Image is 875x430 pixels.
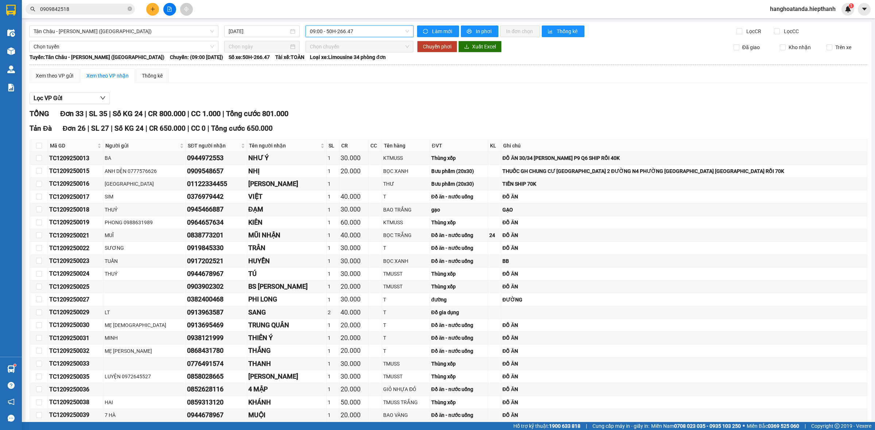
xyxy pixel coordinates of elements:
[163,3,176,16] button: file-add
[7,365,15,373] img: warehouse-icon
[341,243,367,253] div: 30.000
[229,53,270,61] span: Số xe: 50H-266.47
[187,166,245,176] div: 0909548657
[786,43,814,51] span: Kho nhận
[30,7,35,12] span: search
[248,281,326,292] div: BS [PERSON_NAME]
[105,308,184,316] div: LT
[48,268,104,280] td: TC1209250024
[341,333,367,343] div: 20.000
[105,321,184,329] div: MẸ [DEMOGRAPHIC_DATA]
[105,244,184,252] div: SƯƠNG
[187,346,245,356] div: 0868431780
[186,152,247,165] td: 0944972553
[186,268,247,280] td: 0944678967
[383,154,428,162] div: KTMUSS
[310,41,409,52] span: Chọn chuyến
[100,95,106,101] span: down
[341,269,367,279] div: 30.000
[187,124,189,133] span: |
[472,43,496,51] span: Xuất Excel
[48,216,104,229] td: TC1209250019
[383,334,428,342] div: T
[187,204,245,214] div: 0945466887
[431,206,487,214] div: gạo
[170,53,223,61] span: Chuyến: (09:00 [DATE])
[30,54,164,60] b: Tuyến: Tân Châu - [PERSON_NAME] ([GEOGRAPHIC_DATA])
[502,257,866,265] div: BB
[48,293,104,306] td: TC1209250027
[247,344,327,357] td: THẮNG
[341,166,367,176] div: 20.000
[383,206,428,214] div: BAO TRẮNG
[49,334,102,343] div: TC1209250031
[186,165,247,178] td: 0909548657
[248,153,326,163] div: NHƯ Ý
[105,334,184,342] div: MINH
[548,29,554,35] span: bar-chart
[105,206,184,214] div: THUỶ
[229,27,289,35] input: 12/09/2025
[186,255,247,268] td: 0917202521
[105,231,184,239] div: MUĨ
[248,320,326,330] div: TRUNG QUÂN
[48,229,104,242] td: TC1209250021
[142,72,163,80] div: Thống kê
[186,190,247,203] td: 0376979442
[86,72,129,80] div: Xem theo VP nhận
[48,178,104,190] td: TC1209250016
[186,203,247,216] td: 0945466887
[187,109,189,118] span: |
[328,283,338,291] div: 1
[187,192,245,202] div: 0376979442
[111,124,113,133] span: |
[30,92,110,104] button: Lọc VP Gửi
[341,256,367,266] div: 30.000
[383,180,428,188] div: THƯ
[248,166,326,176] div: NHỊ
[502,321,866,329] div: ĐỒ ĂN
[105,218,184,226] div: PHONG 0988631989
[502,206,866,214] div: GẠO
[187,371,245,382] div: 0858028665
[502,283,866,291] div: ĐỒ ĂN
[502,347,866,355] div: ĐỒ ĂN
[328,206,338,214] div: 1
[105,180,184,188] div: [GEOGRAPHIC_DATA]
[48,165,104,178] td: TC1209250015
[248,371,326,382] div: [PERSON_NAME]
[91,124,109,133] span: SL 27
[341,281,367,292] div: 20.000
[431,296,487,304] div: đường
[48,319,104,332] td: TC1209250030
[328,270,338,278] div: 1
[186,242,247,255] td: 0919845330
[187,281,245,292] div: 0903902302
[249,142,319,150] span: Tên người nhận
[188,142,239,150] span: SĐT người nhận
[341,371,367,382] div: 30.000
[861,6,868,12] span: caret-down
[248,269,326,279] div: TÚ
[49,205,102,214] div: TC1209250018
[248,346,326,356] div: THẮNG
[849,3,854,8] sup: 1
[48,152,104,165] td: TC1209250013
[339,140,369,152] th: CR
[328,296,338,304] div: 1
[328,193,338,201] div: 1
[383,244,428,252] div: T
[431,360,487,368] div: Thùng xốp
[502,334,866,342] div: ĐỒ ĂN
[187,217,245,228] div: 0964657634
[417,41,457,52] button: Chuyển phơi
[50,142,96,150] span: Mã GD
[49,192,102,201] div: TC1209250017
[464,44,469,50] span: download
[229,43,289,51] input: Chọn ngày
[49,256,102,265] div: TC1209250023
[186,280,247,293] td: 0903902302
[310,53,386,61] span: Loại xe: Limousine 34 phòng đơn
[49,244,102,253] div: TC1209250022
[247,280,327,293] td: BS VŨ CAO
